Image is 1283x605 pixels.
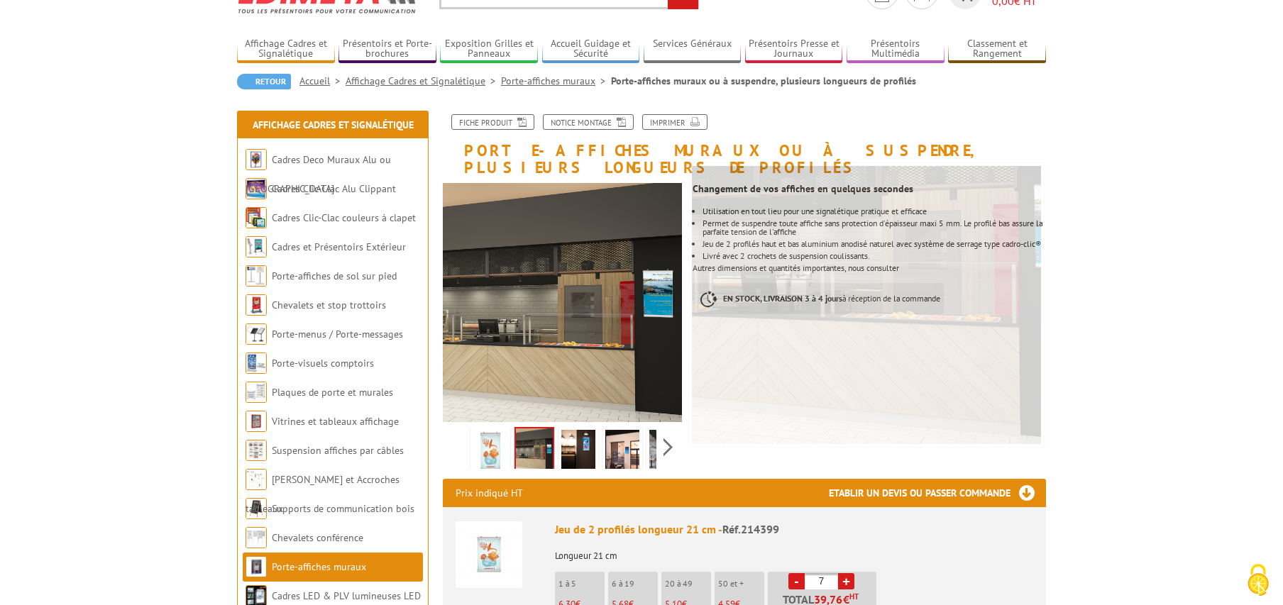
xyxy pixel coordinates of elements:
a: Chevalets et stop trottoirs [272,299,386,311]
a: Imprimer [642,114,707,130]
img: Cookies (fenêtre modale) [1240,562,1276,598]
img: Chevalets conférence [246,527,267,548]
a: Notice Montage [543,114,634,130]
img: Cadres Clic-Clac couleurs à clapet [246,207,267,228]
a: Cadres Clic-Clac couleurs à clapet [272,211,416,224]
a: Porte-affiches muraux [272,560,366,573]
a: Cadres et Présentoirs Extérieur [272,240,406,253]
p: 50 et + [718,579,764,589]
span: Réf.214399 [722,522,779,536]
a: Présentoirs et Porte-brochures [338,38,436,61]
img: Cadres Deco Muraux Alu ou Bois [246,149,267,170]
a: Affichage Cadres et Signalétique [253,118,414,131]
li: Porte-affiches muraux ou à suspendre, plusieurs longueurs de profilés [611,74,916,88]
img: Porte-visuels comptoirs [246,353,267,374]
a: Supports de communication bois [272,502,414,515]
a: Classement et Rangement [948,38,1046,61]
p: 1 à 5 [558,579,605,589]
a: Cadres LED & PLV lumineuses LED [272,589,421,602]
img: Suspension affiches par câbles [246,440,267,461]
img: Plaques de porte et murales [246,382,267,403]
span: 39,76 [814,594,843,605]
a: Affichage Cadres et Signalétique [237,38,335,61]
sup: HT [849,592,859,601]
img: porte_affiches_214399.jpg [473,430,507,474]
a: Vitrines et tableaux affichage [272,415,399,428]
a: Fiche produit [451,114,534,130]
a: Cadres Deco Muraux Alu ou [GEOGRAPHIC_DATA] [246,153,391,195]
img: Chevalets et stop trottoirs [246,294,267,316]
p: Longueur 21 cm [555,541,1033,561]
img: Porte-affiches de sol sur pied [246,265,267,287]
a: + [838,573,854,589]
img: porte_affiches_muraux_suspendre_214399.jpg [516,428,553,472]
a: Chevalets conférence [272,531,363,544]
a: Accueil [299,74,346,87]
a: Porte-affiches de sol sur pied [272,270,397,282]
img: Porte-affiches muraux [246,556,267,577]
button: Cookies (fenêtre modale) [1233,557,1283,605]
img: porte_affiches_muraux_suspendre_214399.jpg [678,29,1103,455]
h1: Porte-affiches muraux ou à suspendre, plusieurs longueurs de profilés [432,114,1057,176]
a: Cadres Clic-Clac Alu Clippant [272,182,396,195]
a: [PERSON_NAME] et Accroches tableaux [246,473,400,515]
a: Exposition Grilles et Panneaux [440,38,538,61]
a: Services Généraux [644,38,742,61]
p: 6 à 19 [612,579,658,589]
span: Next [661,435,675,459]
a: Présentoirs Presse et Journaux [745,38,843,61]
a: Suspension affiches par câbles [272,444,404,457]
img: porte_affiches_muraux_suspendre_214399_1.jpg [561,430,595,474]
img: Jeu de 2 profilés longueur 21 cm [456,521,522,588]
img: Vitrines et tableaux affichage [246,411,267,432]
img: porte_affiches_muraux_suspendre_214399_2.jpg [605,430,639,474]
img: porte_affiches_muraux_suspendre_214399.jpg [443,183,682,422]
img: Cimaises et Accroches tableaux [246,469,267,490]
h3: Etablir un devis ou passer commande [829,479,1046,507]
img: Cadres et Présentoirs Extérieur [246,236,267,257]
span: € [843,594,849,605]
div: Jeu de 2 profilés longueur 21 cm - [555,521,1033,538]
a: Porte-affiches muraux [501,74,611,87]
p: Prix indiqué HT [456,479,523,507]
a: Retour [237,74,291,89]
img: porte_affiches_muraux_suspendre_214399_3.jpg [649,430,683,474]
p: 20 à 49 [665,579,711,589]
a: - [788,573,805,589]
a: Porte-visuels comptoirs [272,357,374,370]
a: Porte-menus / Porte-messages [272,328,403,340]
a: Accueil Guidage et Sécurité [542,38,640,61]
a: Plaques de porte et murales [272,386,393,399]
img: Porte-menus / Porte-messages [246,323,267,345]
a: Affichage Cadres et Signalétique [346,74,501,87]
a: Présentoirs Multimédia [847,38,945,61]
